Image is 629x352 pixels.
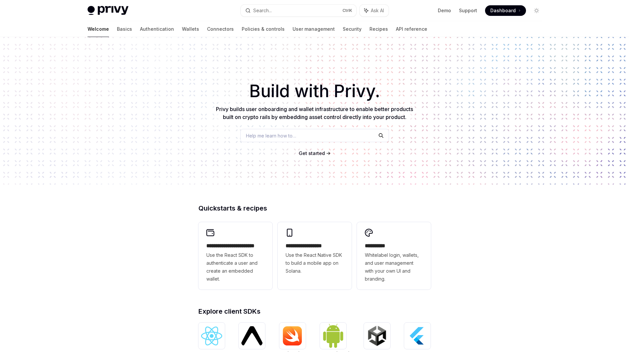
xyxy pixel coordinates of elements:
[299,150,325,157] a: Get started
[286,251,344,275] span: Use the React Native SDK to build a mobile app on Solana.
[87,6,128,15] img: light logo
[198,205,267,212] span: Quickstarts & recipes
[182,21,199,37] a: Wallets
[253,7,272,15] div: Search...
[369,21,388,37] a: Recipes
[490,7,516,14] span: Dashboard
[371,7,384,14] span: Ask AI
[140,21,174,37] a: Authentication
[438,7,451,14] a: Demo
[396,21,427,37] a: API reference
[531,5,542,16] button: Toggle dark mode
[343,21,362,37] a: Security
[485,5,526,16] a: Dashboard
[249,85,380,97] span: Build with Privy.
[207,21,234,37] a: Connectors
[360,5,389,17] button: Ask AI
[201,327,222,345] img: React
[407,325,428,346] img: Flutter
[241,5,356,17] button: Search...CtrlK
[87,21,109,37] a: Welcome
[117,21,132,37] a: Basics
[293,21,335,37] a: User management
[216,106,413,120] span: Privy builds user onboarding and wallet infrastructure to enable better products built on crypto ...
[323,323,344,348] img: Android (Kotlin)
[357,222,431,290] a: **** *****Whitelabel login, wallets, and user management with your own UI and branding.
[241,326,262,345] img: React Native
[206,251,264,283] span: Use the React SDK to authenticate a user and create an embedded wallet.
[367,325,388,346] img: Unity
[365,251,423,283] span: Whitelabel login, wallets, and user management with your own UI and branding.
[299,150,325,156] span: Get started
[342,8,352,13] span: Ctrl K
[282,326,303,346] img: iOS (Swift)
[278,222,352,290] a: **** **** **** ***Use the React Native SDK to build a mobile app on Solana.
[459,7,477,14] a: Support
[246,132,296,139] span: Help me learn how to…
[242,21,285,37] a: Policies & controls
[198,308,261,315] span: Explore client SDKs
